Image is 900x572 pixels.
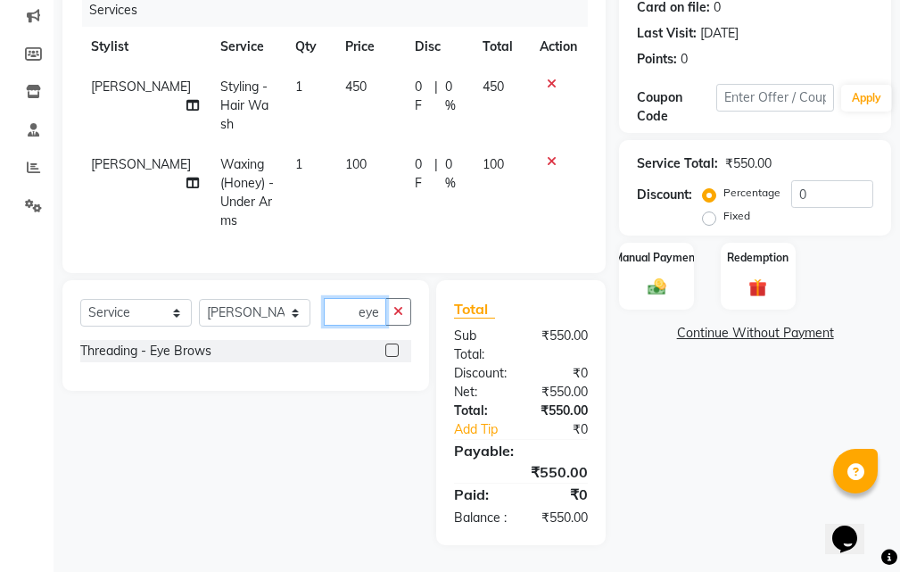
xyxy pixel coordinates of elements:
[727,250,789,266] label: Redemption
[637,186,692,204] div: Discount:
[681,50,688,69] div: 0
[529,27,588,67] th: Action
[295,156,302,172] span: 1
[345,79,367,95] span: 450
[441,509,521,527] div: Balance :
[445,78,461,115] span: 0 %
[434,155,438,193] span: |
[220,79,268,132] span: Styling - Hair Wash
[441,461,601,483] div: ₹550.00
[441,327,521,364] div: Sub Total:
[454,300,495,319] span: Total
[521,383,601,402] div: ₹550.00
[623,324,888,343] a: Continue Without Payment
[825,501,882,554] iframe: chat widget
[743,277,772,299] img: _gift.svg
[345,156,367,172] span: 100
[534,420,601,439] div: ₹0
[521,327,601,364] div: ₹550.00
[483,79,504,95] span: 450
[80,342,211,361] div: Threading - Eye Brows
[80,27,210,67] th: Stylist
[614,250,699,266] label: Manual Payment
[521,509,601,527] div: ₹550.00
[723,208,750,224] label: Fixed
[285,27,334,67] th: Qty
[334,27,404,67] th: Price
[637,50,677,69] div: Points:
[441,420,534,439] a: Add Tip
[441,402,521,420] div: Total:
[441,484,521,505] div: Paid:
[521,484,601,505] div: ₹0
[725,154,772,173] div: ₹550.00
[441,383,521,402] div: Net:
[637,88,715,126] div: Coupon Code
[841,85,892,112] button: Apply
[716,84,834,112] input: Enter Offer / Coupon Code
[723,185,780,201] label: Percentage
[521,364,601,383] div: ₹0
[472,27,529,67] th: Total
[220,156,274,228] span: Waxing (Honey) - Under Arms
[637,24,697,43] div: Last Visit:
[483,156,504,172] span: 100
[210,27,285,67] th: Service
[637,154,718,173] div: Service Total:
[91,79,191,95] span: [PERSON_NAME]
[445,155,461,193] span: 0 %
[91,156,191,172] span: [PERSON_NAME]
[434,78,438,115] span: |
[404,27,472,67] th: Disc
[415,155,428,193] span: 0 F
[700,24,739,43] div: [DATE]
[642,277,672,297] img: _cash.svg
[521,402,601,420] div: ₹550.00
[324,298,386,326] input: Search or Scan
[295,79,302,95] span: 1
[415,78,428,115] span: 0 F
[441,364,521,383] div: Discount:
[441,440,601,461] div: Payable:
